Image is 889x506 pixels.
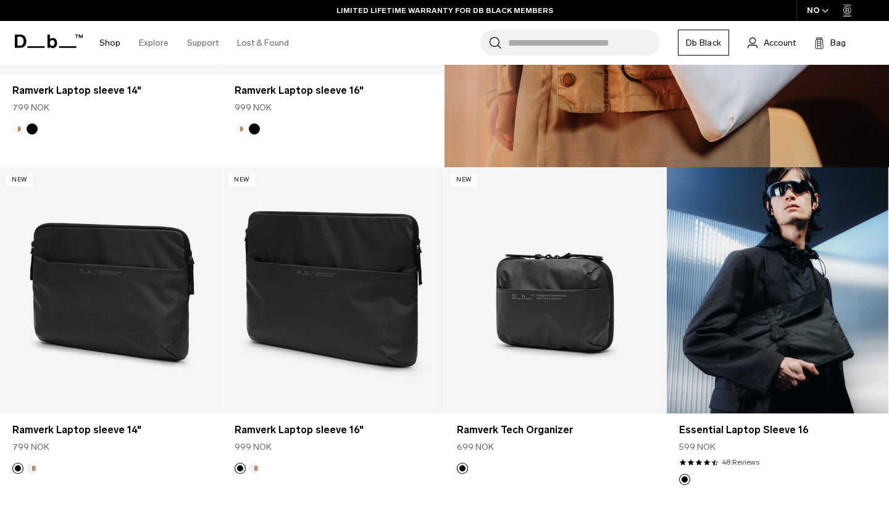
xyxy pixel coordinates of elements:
[139,21,169,65] a: Explore
[457,423,654,438] a: Ramverk Tech Organizer
[679,441,716,454] span: 599 NOK
[764,36,796,49] span: Account
[6,173,33,186] p: New
[12,123,23,135] button: Oatmilk
[249,463,260,474] button: Oatmilk
[12,463,23,474] button: Black Out
[444,167,666,413] a: Ramverk Tech Organizer
[228,173,255,186] p: New
[451,173,477,186] p: New
[187,21,219,65] a: Support
[12,423,209,438] a: Ramverk Laptop sleeve 14"
[830,36,846,49] span: Bag
[235,83,432,98] a: Ramverk Laptop sleeve 16"
[457,441,494,454] span: 699 NOK
[679,474,690,485] button: Black Out
[249,123,260,135] button: Black Out
[814,35,846,50] button: Bag
[457,463,468,474] button: Black Out
[667,167,888,413] a: Essential Laptop Sleeve 16
[722,457,759,468] a: 48 reviews
[99,21,120,65] a: Shop
[12,101,49,114] span: 799 NOK
[336,5,553,16] a: LIMITED LIFETIME WARRANTY FOR DB BLACK MEMBERS
[235,101,272,114] span: 999 NOK
[679,423,876,438] a: Essential Laptop Sleeve 16
[678,30,729,56] a: Db Black
[235,123,246,135] button: Oatmilk
[237,21,289,65] a: Lost & Found
[235,463,246,474] button: Black Out
[12,441,49,454] span: 799 NOK
[90,21,298,65] nav: Main Navigation
[27,463,38,474] button: Oatmilk
[222,167,444,413] a: Ramverk Laptop sleeve 16
[12,83,209,98] a: Ramverk Laptop sleeve 14"
[235,423,432,438] a: Ramverk Laptop sleeve 16"
[27,123,38,135] button: Black Out
[748,35,796,50] a: Account
[235,441,272,454] span: 999 NOK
